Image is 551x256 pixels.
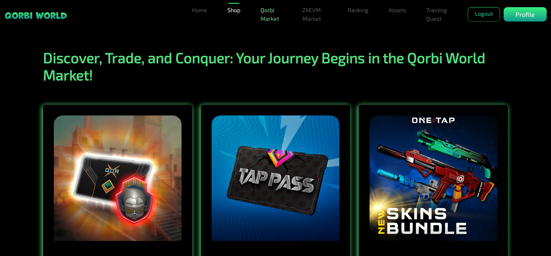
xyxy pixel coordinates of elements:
[468,7,500,22] button: Logout
[386,3,409,17] a: Assets
[225,3,243,17] a: Shop
[515,10,535,19] p: Profile
[4,11,67,20] img: sticky brand-logo
[345,3,371,17] a: Ranking
[39,49,512,83] h1: Discover, Trade, and Conquer: Your Journey Begins in the Qorbi World Market!
[189,3,210,17] a: Home
[300,3,330,26] a: ZKEVM Market
[258,3,285,26] a: Qorbi Market
[423,3,453,26] a: Training Quest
